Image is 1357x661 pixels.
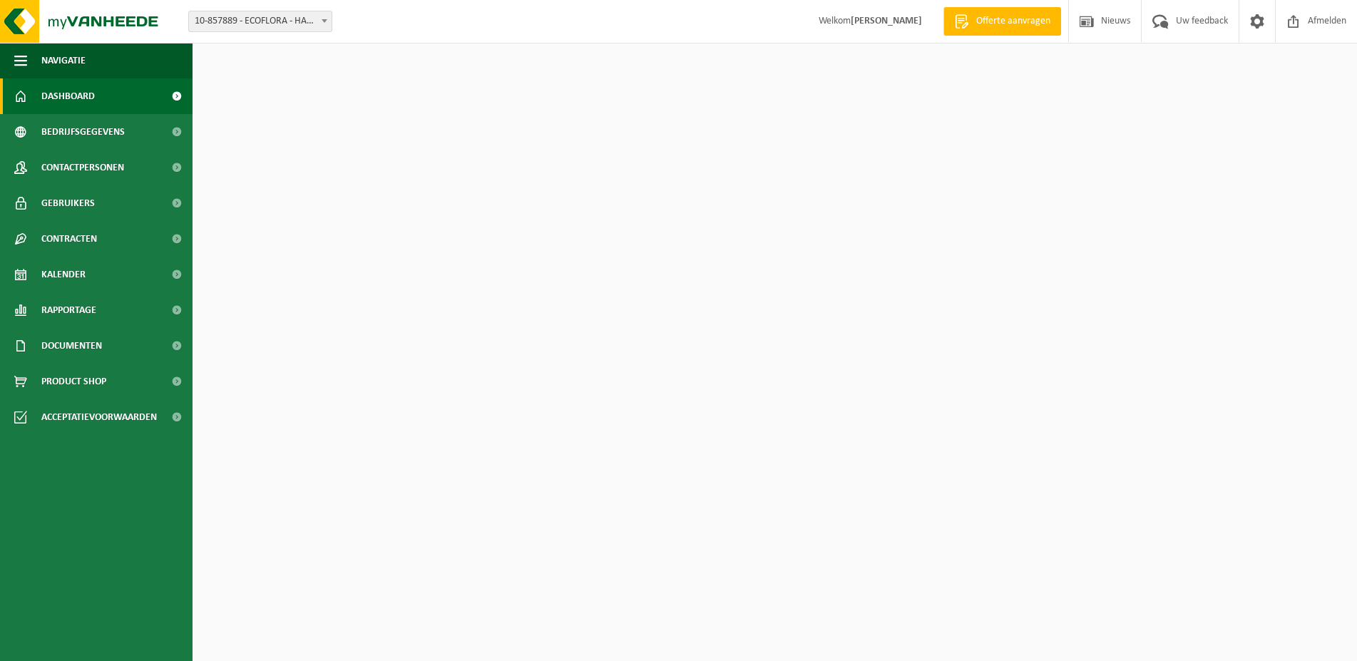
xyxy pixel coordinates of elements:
span: 10-857889 - ECOFLORA - HALLE [189,11,332,31]
span: Product Shop [41,364,106,399]
strong: [PERSON_NAME] [851,16,922,26]
span: Bedrijfsgegevens [41,114,125,150]
span: Offerte aanvragen [973,14,1054,29]
span: Navigatie [41,43,86,78]
span: Gebruikers [41,185,95,221]
span: Contactpersonen [41,150,124,185]
span: Dashboard [41,78,95,114]
span: Acceptatievoorwaarden [41,399,157,435]
span: Documenten [41,328,102,364]
span: 10-857889 - ECOFLORA - HALLE [188,11,332,32]
span: Contracten [41,221,97,257]
span: Kalender [41,257,86,292]
a: Offerte aanvragen [943,7,1061,36]
span: Rapportage [41,292,96,328]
